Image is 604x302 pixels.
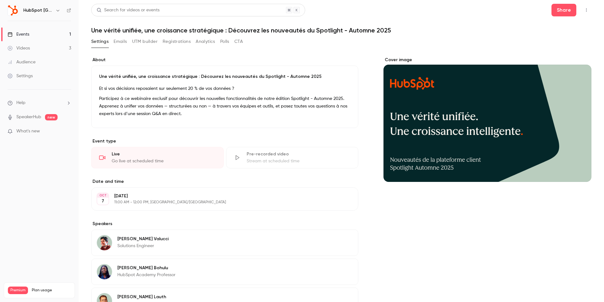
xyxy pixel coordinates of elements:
[117,294,189,300] p: [PERSON_NAME] Lauth
[97,193,109,198] div: OCT
[196,37,215,47] button: Analytics
[99,85,350,92] p: Et si vos décisions reposaient sur seulement 20 % de vos données ?
[163,37,191,47] button: Registrations
[114,200,325,205] p: 11:00 AM - 12:00 PM, [GEOGRAPHIC_DATA]/[GEOGRAPHIC_DATA]
[91,221,358,227] label: Speakers
[16,128,40,135] span: What's new
[8,287,28,294] span: Premium
[112,158,216,164] div: Go live at scheduled time
[117,243,169,249] p: Solutions Engineer
[91,57,358,63] label: About
[23,7,53,14] h6: HubSpot [GEOGRAPHIC_DATA]
[383,57,591,63] label: Cover image
[117,272,176,278] p: HubSpot Academy Professor
[97,235,112,250] img: Enzo Valucci
[132,37,158,47] button: UTM builder
[91,37,109,47] button: Settings
[8,45,30,51] div: Videos
[247,151,351,157] div: Pre-recorded video
[91,147,224,168] div: LiveGo live at scheduled time
[91,138,358,144] p: Event type
[112,151,216,157] div: Live
[114,193,325,199] p: [DATE]
[114,37,127,47] button: Emails
[551,4,576,16] button: Share
[8,5,18,15] img: HubSpot France
[8,31,29,38] div: Events
[220,37,229,47] button: Polls
[383,57,591,182] section: Cover image
[16,100,25,106] span: Help
[16,114,41,120] a: SpeakerHub
[32,288,71,293] span: Plan usage
[64,129,71,134] iframe: Noticeable Trigger
[45,114,58,120] span: new
[91,229,358,256] div: Enzo Valucci[PERSON_NAME] ValucciSolutions Engineer
[99,95,350,118] p: Participez à ce webinaire exclusif pour découvrir les nouvelles fonctionnalités de notre édition ...
[102,198,104,204] p: 7
[234,37,243,47] button: CTA
[91,258,358,285] div: Mélanie Bohulu[PERSON_NAME] BohuluHubSpot Academy Professor
[97,264,112,279] img: Mélanie Bohulu
[97,7,159,14] div: Search for videos or events
[247,158,351,164] div: Stream at scheduled time
[91,178,358,185] label: Date and time
[99,73,350,80] p: Une vérité unifiée, une croissance stratégique : Découvrez les nouveautés du Spotlight - Automne ...
[226,147,359,168] div: Pre-recorded videoStream at scheduled time
[117,265,176,271] p: [PERSON_NAME] Bohulu
[8,100,71,106] li: help-dropdown-opener
[8,59,36,65] div: Audience
[91,26,591,34] h1: Une vérité unifiée, une croissance stratégique : Découvrez les nouveautés du Spotlight - Automne ...
[8,73,33,79] div: Settings
[117,236,169,242] p: [PERSON_NAME] Valucci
